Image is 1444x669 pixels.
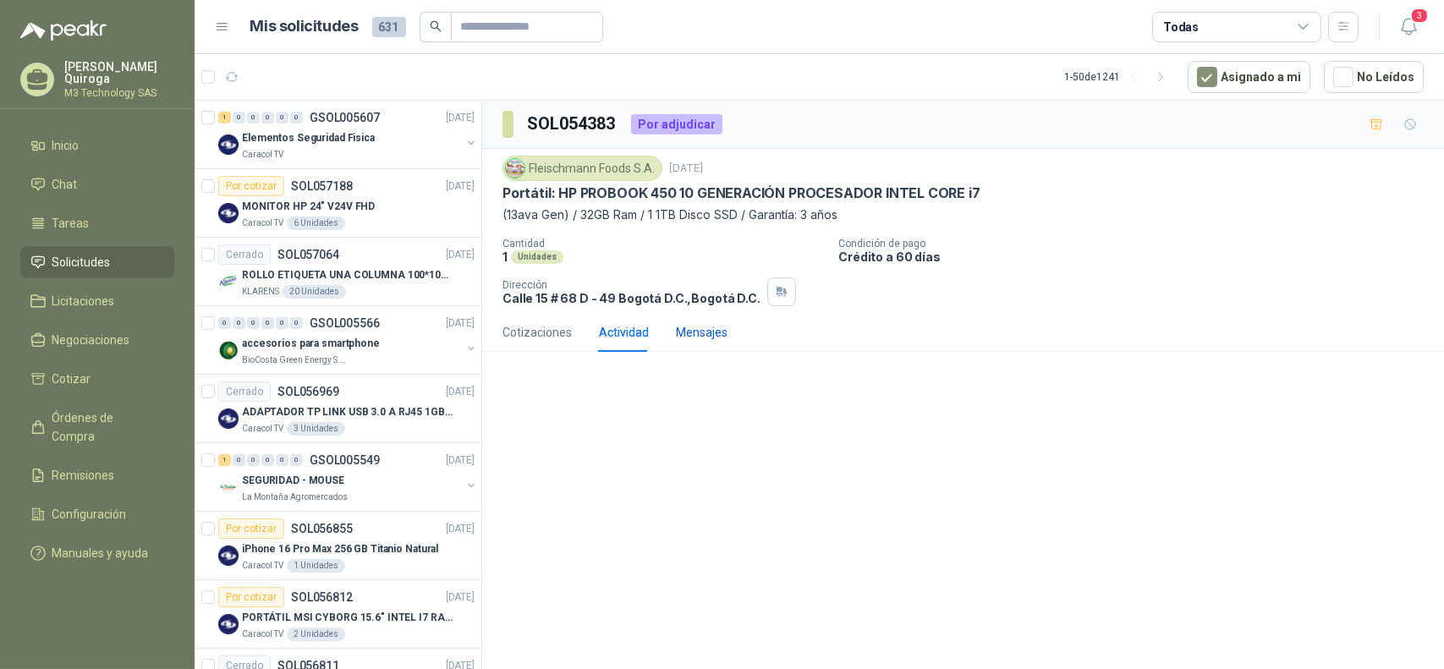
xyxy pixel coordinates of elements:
[502,250,508,264] p: 1
[52,409,158,446] span: Órdenes de Compra
[310,317,380,329] p: GSOL005566
[277,386,339,398] p: SOL056969
[446,452,475,469] p: [DATE]
[446,521,475,537] p: [DATE]
[290,317,303,329] div: 0
[233,112,245,123] div: 0
[242,354,349,367] p: BioCosta Green Energy S.A.S
[218,244,271,265] div: Cerrado
[446,110,475,126] p: [DATE]
[218,587,284,607] div: Por cotizar
[218,134,239,155] img: Company Logo
[20,207,174,239] a: Tareas
[242,610,453,626] p: PORTÁTIL MSI CYBORG 15.6" INTEL I7 RAM 32GB - 1 TB / Nvidia GeForce RTX 4050
[218,381,271,402] div: Cerrado
[287,217,345,230] div: 6 Unidades
[218,546,239,566] img: Company Logo
[195,169,481,238] a: Por cotizarSOL057188[DATE] Company LogoMONITOR HP 24" V24V FHDCaracol TV6 Unidades
[218,271,239,292] img: Company Logo
[446,178,475,195] p: [DATE]
[838,238,1437,250] p: Condición de pago
[511,250,563,264] div: Unidades
[218,477,239,497] img: Company Logo
[52,175,78,194] span: Chat
[20,537,174,569] a: Manuales y ayuda
[218,614,239,634] img: Company Logo
[502,184,980,202] p: Portátil: HP PROBOOK 450 10 GENERACIÓN PROCESADOR INTEL CORE i7
[64,61,174,85] p: [PERSON_NAME] Quiroga
[242,422,283,436] p: Caracol TV
[233,454,245,466] div: 0
[290,454,303,466] div: 0
[502,156,662,181] div: Fleischmann Foods S.A.
[20,246,174,278] a: Solicitudes
[233,317,245,329] div: 0
[242,628,283,641] p: Caracol TV
[276,317,288,329] div: 0
[446,384,475,400] p: [DATE]
[669,161,703,177] p: [DATE]
[287,628,345,641] div: 2 Unidades
[242,130,375,146] p: Elementos Seguridad Fisica
[502,291,760,305] p: Calle 15 # 68 D - 49 Bogotá D.C. , Bogotá D.C.
[20,402,174,452] a: Órdenes de Compra
[242,473,344,489] p: SEGURIDAD - MOUSE
[430,20,442,32] span: search
[20,459,174,491] a: Remisiones
[276,454,288,466] div: 0
[506,159,524,178] img: Company Logo
[20,285,174,317] a: Licitaciones
[52,505,127,524] span: Configuración
[310,112,380,123] p: GSOL005607
[242,148,283,162] p: Caracol TV
[283,285,346,299] div: 20 Unidades
[1410,8,1429,24] span: 3
[446,315,475,332] p: [DATE]
[218,454,231,466] div: 1
[52,466,115,485] span: Remisiones
[261,317,274,329] div: 0
[20,498,174,530] a: Configuración
[242,404,453,420] p: ADAPTADOR TP LINK USB 3.0 A RJ45 1GB WINDOWS
[502,238,825,250] p: Cantidad
[52,253,111,271] span: Solicitudes
[20,363,174,395] a: Cotizar
[218,450,478,504] a: 1 0 0 0 0 0 GSOL005549[DATE] Company LogoSEGURIDAD - MOUSELa Montaña Agromercados
[838,250,1437,264] p: Crédito a 60 días
[242,336,380,352] p: accesorios para smartphone
[247,454,260,466] div: 0
[502,279,760,291] p: Dirección
[218,112,231,123] div: 1
[195,375,481,443] a: CerradoSOL056969[DATE] Company LogoADAPTADOR TP LINK USB 3.0 A RJ45 1GB WINDOWSCaracol TV3 Unidades
[527,111,618,137] h3: SOL054383
[502,206,1424,224] p: (13ava Gen) / 32GB Ram / 1 1TB Disco SSD / Garantía: 3 años
[446,589,475,606] p: [DATE]
[242,267,453,283] p: ROLLO ETIQUETA UNA COLUMNA 100*100*500un
[218,317,231,329] div: 0
[64,88,174,98] p: M3 Technology SAS
[291,523,353,535] p: SOL056855
[372,17,406,37] span: 631
[218,518,284,539] div: Por cotizar
[242,199,375,215] p: MONITOR HP 24" V24V FHD
[242,491,348,504] p: La Montaña Agromercados
[676,323,727,342] div: Mensajes
[247,317,260,329] div: 0
[20,20,107,41] img: Logo peakr
[20,129,174,162] a: Inicio
[261,112,274,123] div: 0
[1163,18,1199,36] div: Todas
[1393,12,1424,42] button: 3
[52,214,90,233] span: Tareas
[52,292,115,310] span: Licitaciones
[52,370,91,388] span: Cotizar
[242,285,279,299] p: KLARENS
[195,580,481,649] a: Por cotizarSOL056812[DATE] Company LogoPORTÁTIL MSI CYBORG 15.6" INTEL I7 RAM 32GB - 1 TB / Nvidi...
[52,544,149,562] span: Manuales y ayuda
[250,14,359,39] h1: Mis solicitudes
[195,512,481,580] a: Por cotizarSOL056855[DATE] Company LogoiPhone 16 Pro Max 256 GB Titanio NaturalCaracol TV1 Unidades
[52,136,80,155] span: Inicio
[218,340,239,360] img: Company Logo
[1324,61,1424,93] button: No Leídos
[631,114,722,134] div: Por adjudicar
